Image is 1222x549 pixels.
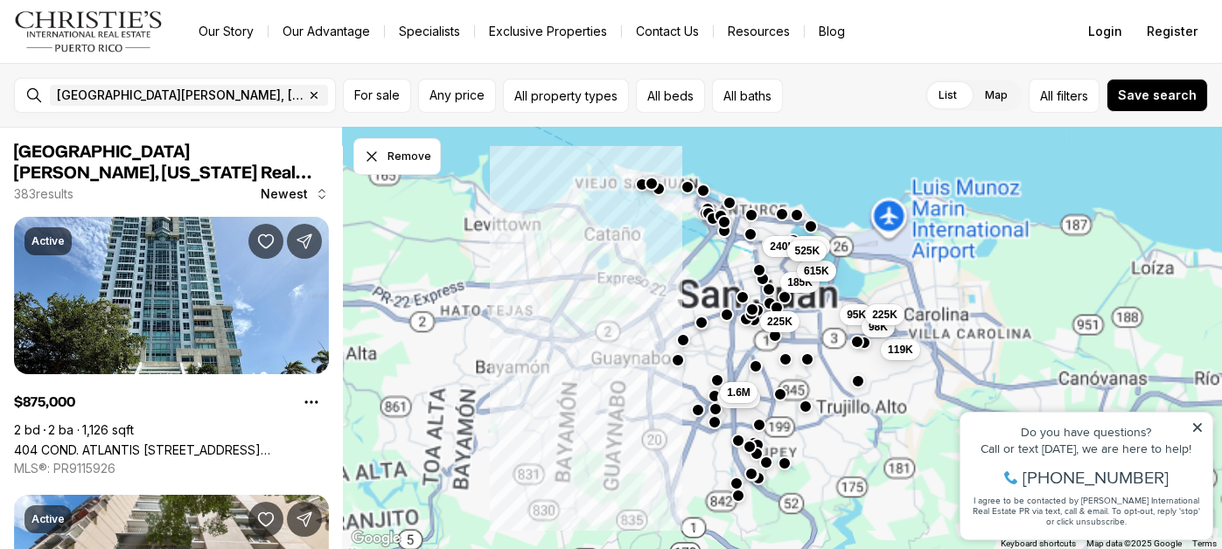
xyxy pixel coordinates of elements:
span: filters [1057,87,1088,105]
button: Newest [250,177,339,212]
button: All beds [636,79,705,113]
span: 225K [872,308,897,322]
span: [GEOGRAPHIC_DATA][PERSON_NAME], [US_STATE] Real Estate & Homes for Sale [14,143,311,203]
span: 615K [803,264,828,278]
span: [GEOGRAPHIC_DATA][PERSON_NAME], [US_STATE] [57,88,304,102]
button: Any price [418,79,496,113]
span: 185K [787,274,813,288]
button: All property types [503,79,629,113]
button: 240K [763,235,802,256]
button: 225K [865,304,904,325]
span: 119K [888,342,913,356]
span: 98K [868,319,887,333]
img: logo [14,10,164,52]
button: Contact Us [622,19,713,44]
span: For sale [354,88,400,102]
label: List [925,80,971,111]
button: 225K [760,310,800,331]
button: Share Property [287,224,322,259]
p: Active [31,234,65,248]
a: Our Story [185,19,268,44]
span: [PHONE_NUMBER] [72,82,218,100]
button: Save Property: 404 COND. ATLANTIS AVENIDA DE LA CONSTITUCIÓN #308 [248,224,283,259]
span: I agree to be contacted by [PERSON_NAME] International Real Estate PR via text, call & email. To ... [22,108,249,141]
span: Save search [1118,88,1197,102]
button: Dismiss drawing [353,138,441,175]
p: 383 results [14,187,73,201]
span: Any price [429,88,485,102]
button: 615K [796,261,835,281]
span: 1.6M [727,386,751,400]
span: Newest [261,187,308,201]
button: Share Property [287,502,322,537]
button: 220K [790,236,829,257]
p: Active [31,512,65,526]
span: 225K [767,314,793,328]
button: 1.6M [720,382,758,403]
span: 220K [797,240,822,254]
button: Save search [1107,79,1208,112]
button: Allfilters [1029,79,1100,113]
button: 119K [881,338,920,359]
button: All baths [712,79,783,113]
a: Exclusive Properties [475,19,621,44]
button: 525K [787,240,827,261]
a: 404 COND. ATLANTIS AVENIDA DE LA CONSTITUCIÓN #308, SAN JUAN PR, 00901 [14,442,329,457]
span: Login [1088,24,1122,38]
button: Register [1136,14,1208,49]
button: Login [1078,14,1133,49]
div: Do you have questions? [18,39,253,52]
span: 240K [770,239,795,253]
a: Resources [714,19,804,44]
a: Blog [805,19,859,44]
div: Call or text [DATE], we are here to help! [18,56,253,68]
button: 98K [861,316,894,337]
span: Register [1147,24,1198,38]
button: 95K [840,304,873,325]
button: 1.05M [716,387,759,408]
span: 525K [794,244,820,258]
a: Our Advantage [269,19,384,44]
span: 1.05M [723,391,752,405]
button: Property options [294,385,329,420]
a: Specialists [385,19,474,44]
button: Save Property: 200 Av. Jesús T. Piñero, 200 AV. JESÚS T. PIÑERO, #21-M [248,502,283,537]
span: 95K [847,308,866,322]
span: All [1040,87,1053,105]
button: For sale [343,79,411,113]
button: 185K [780,271,820,292]
label: Map [971,80,1022,111]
